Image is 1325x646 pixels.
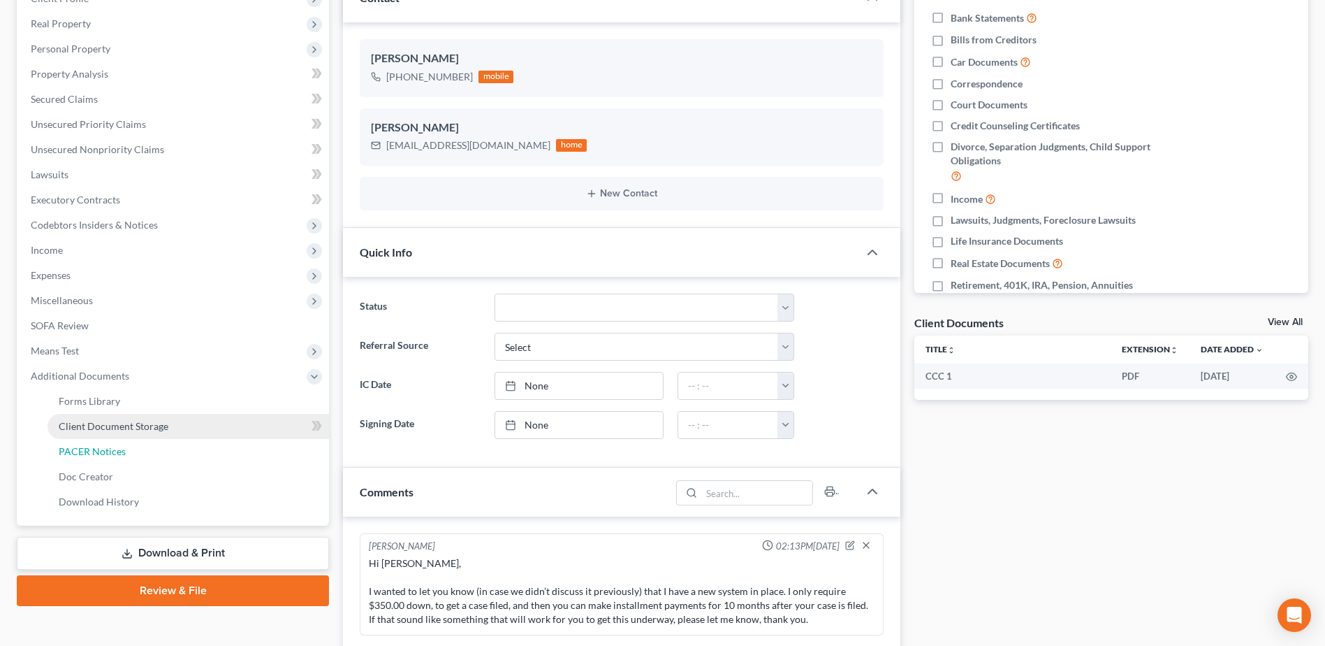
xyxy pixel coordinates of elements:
div: [PHONE_NUMBER] [386,70,473,84]
label: Signing Date [353,411,487,439]
span: Property Analysis [31,68,108,80]
span: Court Documents [951,98,1027,112]
a: Client Document Storage [47,414,329,439]
span: Bills from Creditors [951,33,1037,47]
a: SOFA Review [20,313,329,338]
span: Secured Claims [31,93,98,105]
span: Client Document Storage [59,420,168,432]
a: Titleunfold_more [925,344,956,354]
button: New Contact [371,188,872,199]
a: Review & File [17,575,329,606]
span: Unsecured Nonpriority Claims [31,143,164,155]
i: expand_more [1255,346,1264,354]
span: Correspondence [951,77,1023,91]
input: -- : -- [678,412,778,438]
span: Bank Statements [951,11,1024,25]
div: [EMAIL_ADDRESS][DOMAIN_NAME] [386,138,550,152]
span: Income [951,192,983,206]
a: None [495,412,663,438]
span: Income [31,244,63,256]
a: Unsecured Nonpriority Claims [20,137,329,162]
span: Life Insurance Documents [951,234,1063,248]
span: Doc Creator [59,471,113,482]
td: [DATE] [1189,364,1275,389]
span: Unsecured Priority Claims [31,118,146,130]
div: Client Documents [914,315,1004,330]
a: Date Added expand_more [1201,344,1264,354]
a: Forms Library [47,389,329,414]
span: Real Estate Documents [951,257,1050,271]
div: mobile [478,71,513,83]
td: CCC 1 [914,364,1111,389]
span: SOFA Review [31,320,89,331]
input: Search... [701,481,812,505]
div: Open Intercom Messenger [1278,598,1311,632]
a: Extensionunfold_more [1122,344,1178,354]
span: Lawsuits [31,168,68,180]
span: Expenses [31,269,71,281]
a: Unsecured Priority Claims [20,112,329,137]
div: [PERSON_NAME] [371,50,872,67]
label: IC Date [353,372,487,400]
span: Comments [360,485,413,498]
span: Personal Property [31,43,110,55]
span: Forms Library [59,395,120,407]
span: Download History [59,496,139,508]
span: Codebtors Insiders & Notices [31,219,158,231]
a: None [495,373,663,399]
a: View All [1268,317,1303,327]
a: Lawsuits [20,162,329,187]
div: Hi [PERSON_NAME], I wanted to let you know (in case we didn’t discuss it previously) that I have ... [369,557,874,626]
label: Referral Source [353,333,487,361]
span: Means Test [31,345,79,357]
label: Status [353,294,487,322]
a: Download & Print [17,537,329,570]
span: Credit Counseling Certificates [951,119,1080,133]
a: Doc Creator [47,464,329,489]
span: Retirement, 401K, IRA, Pension, Annuities [951,278,1133,292]
span: Real Property [31,17,91,29]
a: PACER Notices [47,439,329,464]
a: Property Analysis [20,62,329,87]
td: PDF [1111,364,1189,389]
span: Lawsuits, Judgments, Foreclosure Lawsuits [951,213,1136,227]
div: [PERSON_NAME] [369,540,435,554]
span: Executory Contracts [31,194,120,206]
span: Car Documents [951,55,1018,69]
i: unfold_more [1170,346,1178,354]
input: -- : -- [678,373,778,399]
span: Additional Documents [31,370,129,382]
span: PACER Notices [59,445,126,457]
div: [PERSON_NAME] [371,120,872,136]
i: unfold_more [947,346,956,354]
a: Secured Claims [20,87,329,112]
a: Download History [47,489,329,515]
span: Quick Info [360,245,412,259]
span: 02:13PM[DATE] [776,540,840,553]
div: home [556,139,587,152]
a: Executory Contracts [20,187,329,213]
span: Miscellaneous [31,294,93,306]
span: Divorce, Separation Judgments, Child Support Obligations [951,140,1198,168]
